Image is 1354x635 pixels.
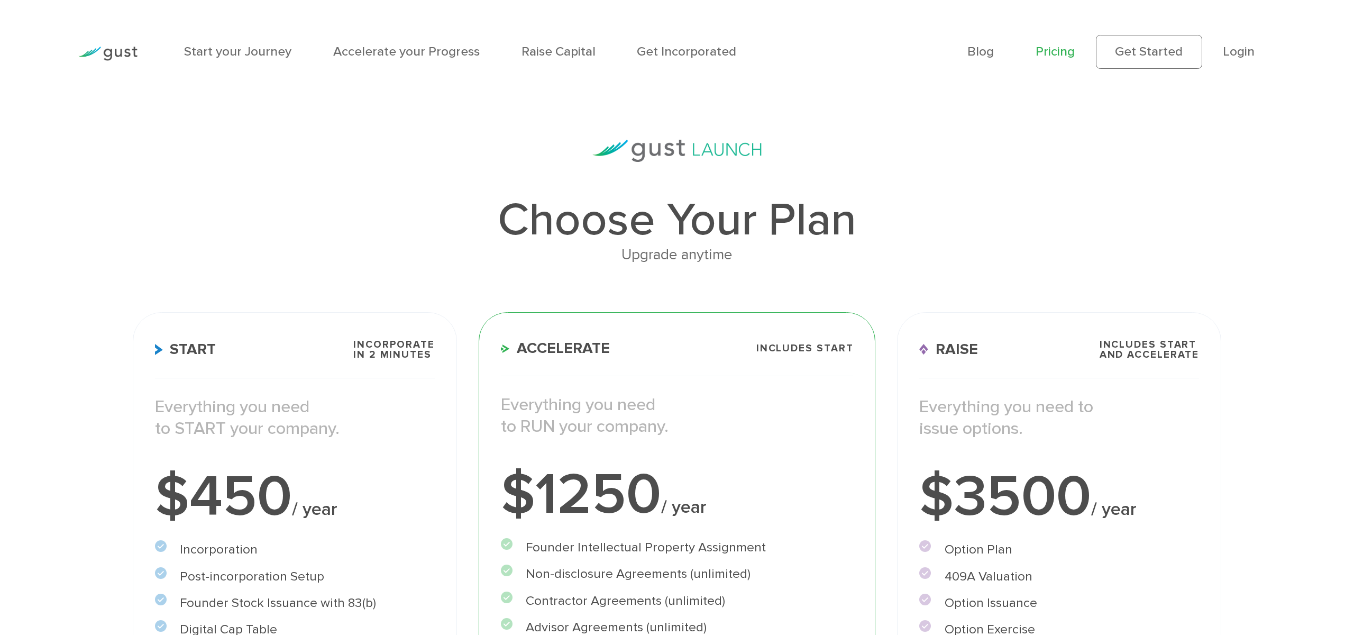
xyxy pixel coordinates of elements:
[501,565,854,584] li: Non-disclosure Agreements (unlimited)
[919,342,978,357] span: Raise
[184,44,291,59] a: Start your Journey
[919,468,1199,526] div: $3500
[155,540,435,560] li: Incorporation
[501,394,854,438] p: Everything you need to RUN your company.
[292,498,337,520] span: / year
[919,396,1199,440] p: Everything you need to issue options.
[501,341,610,356] span: Accelerate
[78,47,138,61] img: Gust Logo
[155,342,216,357] span: Start
[919,594,1199,613] li: Option Issuance
[637,44,736,59] a: Get Incorporated
[353,340,435,360] span: Incorporate in 2 Minutes
[155,594,435,613] li: Founder Stock Issuance with 83(b)
[155,396,435,440] p: Everything you need to START your company.
[919,567,1199,587] li: 409A Valuation
[1223,44,1255,59] a: Login
[333,44,480,59] a: Accelerate your Progress
[155,468,435,526] div: $450
[155,567,435,587] li: Post-incorporation Setup
[661,496,707,518] span: / year
[1091,498,1137,520] span: / year
[501,344,510,353] img: Accelerate Icon
[919,540,1199,560] li: Option Plan
[501,592,854,611] li: Contractor Agreements (unlimited)
[133,197,1221,243] h1: Choose Your Plan
[1100,340,1200,360] span: Includes START and ACCELERATE
[522,44,596,59] a: Raise Capital
[919,344,928,355] img: Raise Icon
[592,140,762,162] img: gust-launch-logos.svg
[155,344,163,355] img: Start Icon X2
[501,466,854,524] div: $1250
[756,343,854,353] span: Includes START
[967,44,994,59] a: Blog
[133,243,1221,267] div: Upgrade anytime
[501,538,854,558] li: Founder Intellectual Property Assignment
[1096,35,1202,69] a: Get Started
[1036,44,1075,59] a: Pricing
